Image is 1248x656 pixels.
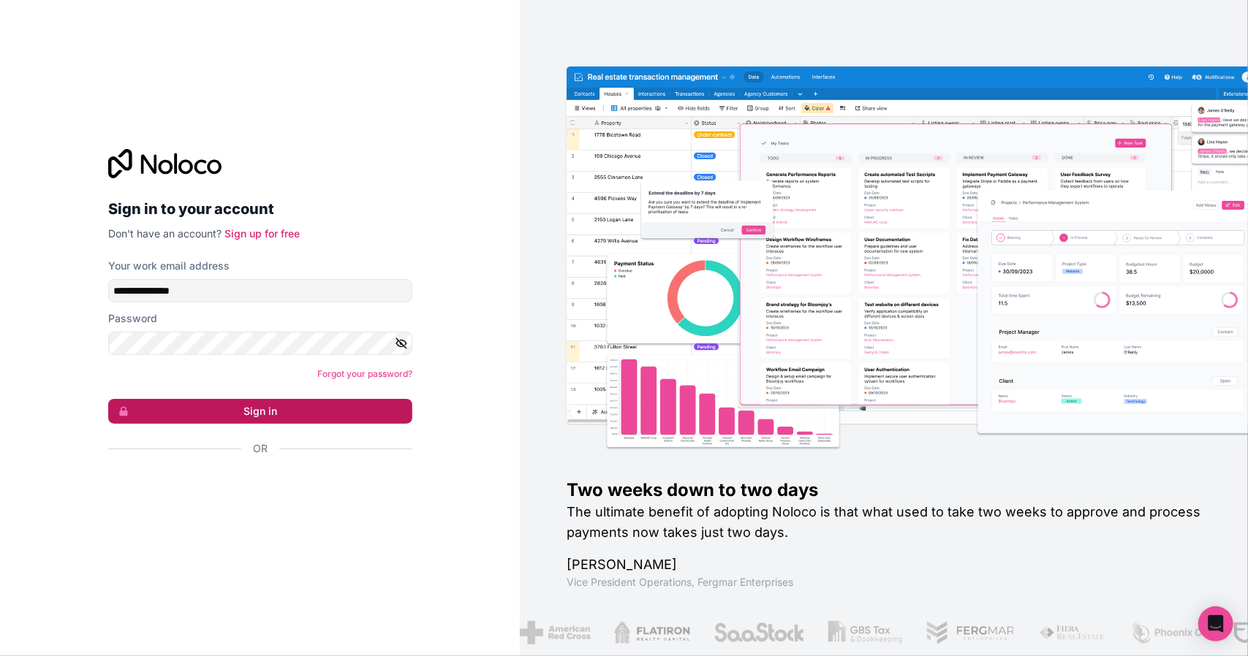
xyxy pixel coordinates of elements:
[923,621,1013,644] img: /assets/fergmar-CudnrXN5.png
[1127,621,1206,644] img: /assets/phoenix-BREaitsQ.png
[567,478,1201,502] h1: Two weeks down to two days
[317,368,412,379] a: Forgot your password?
[1036,621,1105,644] img: /assets/fiera-fwj2N5v4.png
[108,399,412,424] button: Sign in
[517,621,588,644] img: /assets/american-red-cross-BAupjrZR.png
[108,196,412,222] h2: Sign in to your account
[108,332,412,355] input: Password
[108,227,222,240] span: Don't have an account?
[108,311,157,326] label: Password
[567,554,1201,575] h1: [PERSON_NAME]
[253,441,268,456] span: Or
[711,621,803,644] img: /assets/saastock-C6Zbiodz.png
[567,502,1201,543] h2: The ultimate benefit of adopting Noloco is that what used to take two weeks to approve and proces...
[825,621,900,644] img: /assets/gbstax-C-GtDUiK.png
[224,227,300,240] a: Sign up for free
[567,575,1201,590] h1: Vice President Operations , Fergmar Enterprises
[1198,606,1233,641] div: Open Intercom Messenger
[101,472,408,504] iframe: Sign in with Google Button
[611,621,687,644] img: /assets/flatiron-C8eUkumj.png
[108,279,412,302] input: Email address
[108,259,230,273] label: Your work email address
